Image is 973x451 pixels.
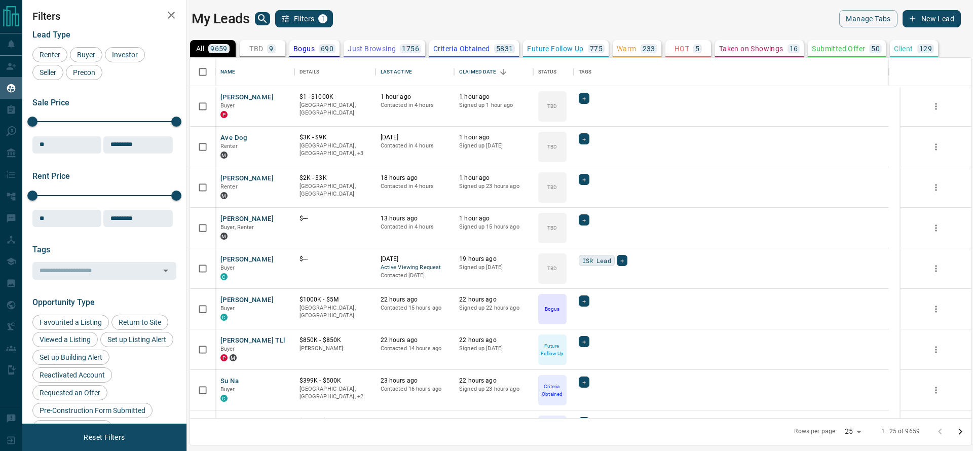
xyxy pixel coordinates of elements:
p: Rows per page: [794,427,837,436]
button: New Lead [903,10,961,27]
p: 22 hours ago [459,377,528,385]
p: 13 hours ago [381,214,450,223]
span: + [582,215,586,225]
span: Opportunity Type [32,297,95,307]
button: Sort [496,65,510,79]
p: [GEOGRAPHIC_DATA], [GEOGRAPHIC_DATA] [300,304,370,320]
span: Pre-Construction Form Submitted [36,406,149,415]
p: $1 - $1000K [300,93,370,101]
span: Buyer [220,102,235,109]
p: Signed up [DATE] [459,142,528,150]
span: Renter [220,143,238,149]
button: more [928,139,944,155]
span: + [582,174,586,184]
button: more [928,383,944,398]
p: 1 hour ago [459,133,528,142]
div: condos.ca [220,273,228,280]
p: Signed up 23 hours ago [459,385,528,393]
p: North York, Toronto [300,385,370,401]
button: more [928,261,944,276]
p: Signed up [DATE] [459,345,528,353]
div: mrloft.ca [220,233,228,240]
p: 18 hours ago [381,174,450,182]
div: Last Active [376,58,455,86]
div: property.ca [220,111,228,118]
span: Set up Listing Alert [104,335,170,344]
p: $--- [300,255,370,264]
p: [GEOGRAPHIC_DATA], [GEOGRAPHIC_DATA] [300,182,370,198]
div: Name [215,58,294,86]
div: Set up Listing Alert [100,332,173,347]
div: Tags [574,58,889,86]
p: $3K - $9K [300,133,370,142]
div: Reactivated Account [32,367,112,383]
div: + [579,417,589,428]
p: Contacted 14 hours ago [381,345,450,353]
button: more [928,220,944,236]
div: condos.ca [220,395,228,402]
p: 23 hours ago [459,417,528,426]
p: Contacted in 4 hours [381,182,450,191]
button: Go to next page [950,422,970,442]
button: [PERSON_NAME] [220,255,274,265]
p: 50 [871,45,880,52]
p: TBD [249,45,263,52]
p: 129 [919,45,932,52]
p: $2K - $3K [300,174,370,182]
p: 16 [790,45,798,52]
div: Claimed Date [454,58,533,86]
p: 5831 [496,45,513,52]
span: Buyer [220,346,235,352]
div: Pre-Construction Form Submitted [32,403,153,418]
span: ISR Lead [582,255,611,266]
p: 22 hours ago [459,336,528,345]
span: Rent Price [32,171,70,181]
p: 5 [695,45,699,52]
p: Signed up [DATE] [459,264,528,272]
p: 1 hour ago [459,214,528,223]
div: Last Active [381,58,412,86]
button: Manage Tabs [839,10,897,27]
p: Contacted 16 hours ago [381,385,450,393]
p: Criteria Obtained [433,45,490,52]
div: Tags [579,58,592,86]
button: [PERSON_NAME] [220,214,274,224]
div: + [579,336,589,347]
span: Seller [36,68,60,77]
p: 233 [643,45,655,52]
span: + [582,93,586,103]
p: 22 hours ago [459,295,528,304]
p: Bogus [545,305,559,313]
div: Status [538,58,557,86]
span: 1 [319,15,326,22]
p: TBD [547,265,557,272]
p: Signed up 15 hours ago [459,223,528,231]
button: [PERSON_NAME] TLl [220,336,285,346]
span: Buyer [220,265,235,271]
div: mrloft.ca [220,152,228,159]
p: Signed up 23 hours ago [459,182,528,191]
div: Seller [32,65,63,80]
p: TBD [547,183,557,191]
div: Details [300,58,320,86]
button: more [928,302,944,317]
div: + [617,255,627,266]
p: 690 [321,45,333,52]
div: Status [533,58,574,86]
div: Requested an Offer [32,385,107,400]
button: [PERSON_NAME] [220,295,274,305]
p: East York, East End, Toronto [300,142,370,158]
p: Client [894,45,913,52]
div: Precon [66,65,102,80]
p: $399K - $500K [300,377,370,385]
span: Favourited a Listing [36,318,105,326]
span: + [582,336,586,347]
p: 9659 [210,45,228,52]
button: Ave Dog [220,133,247,143]
div: + [579,93,589,104]
p: Future Follow Up [539,342,566,357]
p: Just Browsing [348,45,396,52]
p: Taken on Showings [719,45,783,52]
p: 775 [590,45,603,52]
span: Buyer, Renter [220,224,254,231]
